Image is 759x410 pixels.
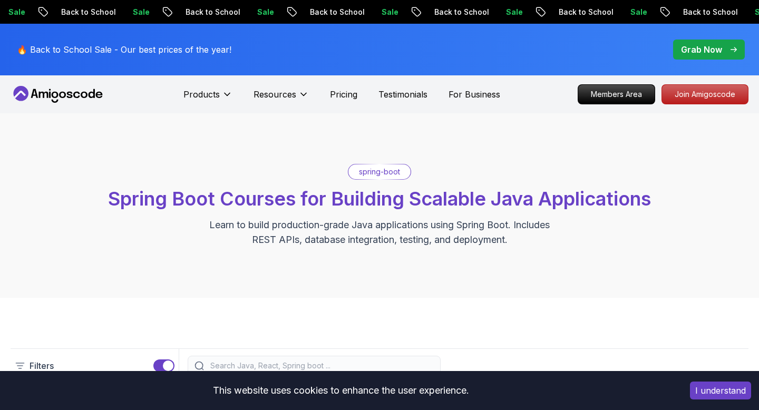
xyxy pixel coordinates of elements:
p: Sale [362,7,395,17]
p: Grab Now [681,43,722,56]
p: Learn to build production-grade Java applications using Spring Boot. Includes REST APIs, database... [202,218,557,247]
p: Back to School [414,7,486,17]
a: Join Amigoscode [661,84,748,104]
p: Back to School [290,7,362,17]
p: Back to School [539,7,610,17]
a: For Business [449,88,500,101]
p: Resources [254,88,296,101]
p: 🔥 Back to School Sale - Our best prices of the year! [17,43,231,56]
p: Sale [113,7,147,17]
p: Join Amigoscode [662,85,748,104]
a: Members Area [578,84,655,104]
p: Back to School [166,7,237,17]
span: Spring Boot Courses for Building Scalable Java Applications [108,187,651,210]
p: Sale [610,7,644,17]
p: Filters [30,359,54,372]
button: Resources [254,88,309,109]
button: Accept cookies [690,382,751,399]
p: spring-boot [359,167,400,177]
p: Products [183,88,220,101]
p: Back to School [663,7,735,17]
div: This website uses cookies to enhance the user experience. [8,379,674,402]
p: Back to School [41,7,113,17]
p: Sale [237,7,271,17]
button: Products [183,88,232,109]
input: Search Java, React, Spring boot ... [208,360,434,371]
p: Sale [486,7,520,17]
a: Pricing [330,88,357,101]
a: Testimonials [378,88,427,101]
p: Members Area [578,85,655,104]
